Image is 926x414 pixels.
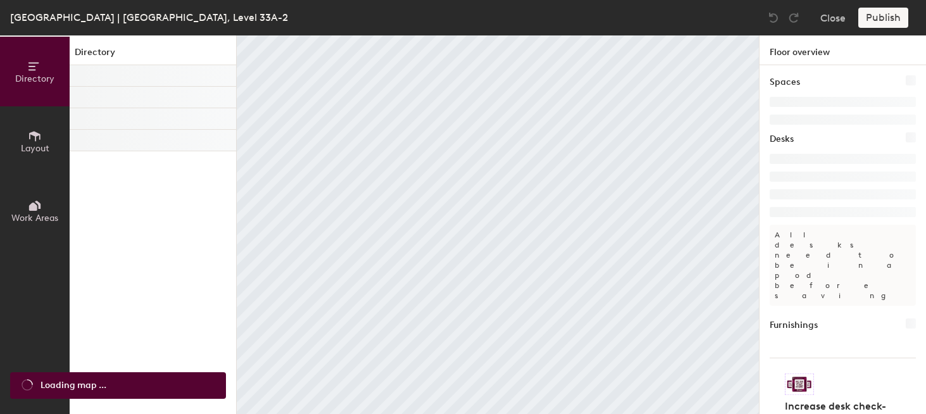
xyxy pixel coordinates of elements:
span: Loading map ... [41,379,106,392]
span: Layout [21,143,49,154]
h1: Furnishings [770,318,818,332]
p: All desks need to be in a pod before saving [770,225,916,306]
span: Work Areas [11,213,58,223]
span: Directory [15,73,54,84]
h1: Desks [770,132,794,146]
button: Close [820,8,846,28]
img: Sticker logo [785,373,814,395]
div: [GEOGRAPHIC_DATA] | [GEOGRAPHIC_DATA], Level 33A-2 [10,9,288,25]
canvas: Map [237,35,759,414]
h1: Spaces [770,75,800,89]
h1: Floor overview [760,35,926,65]
img: Undo [767,11,780,24]
img: Redo [787,11,800,24]
h1: Directory [70,46,236,65]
